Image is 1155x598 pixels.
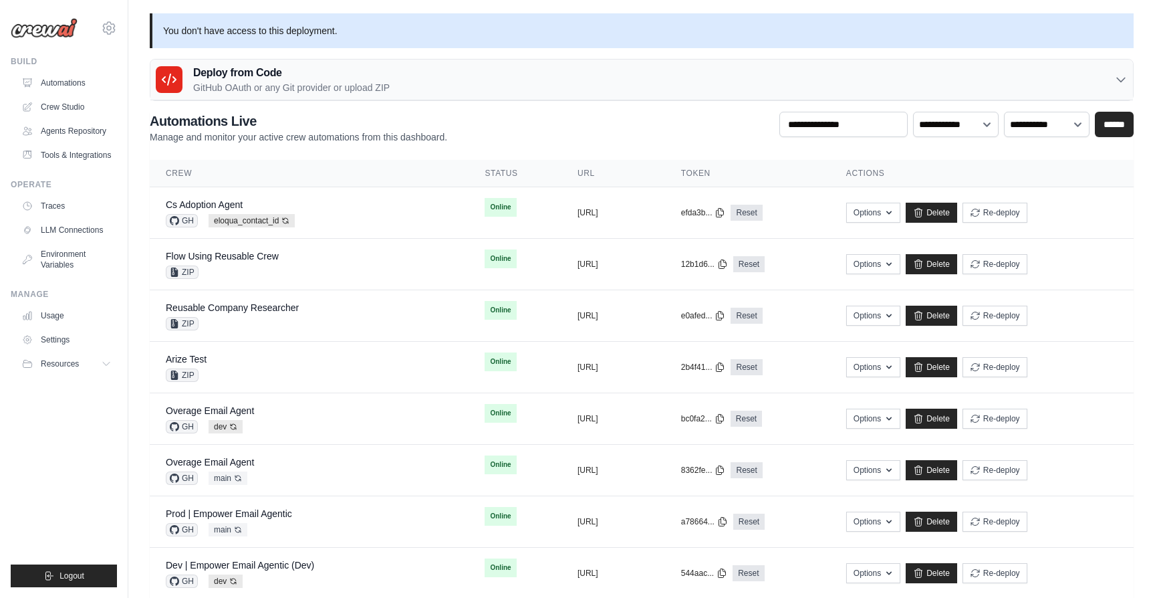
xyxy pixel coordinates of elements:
[11,56,117,67] div: Build
[485,198,516,217] span: Online
[846,306,900,326] button: Options
[906,409,957,429] a: Delete
[16,353,117,375] button: Resources
[681,207,726,218] button: efda3b...
[962,409,1027,429] button: Re-deploy
[681,362,726,373] button: 2b4f41...
[962,357,1027,377] button: Re-deploy
[485,559,516,577] span: Online
[166,317,199,330] span: ZIP
[16,144,117,166] a: Tools & Integrations
[150,13,1134,48] p: You don't have access to this deployment.
[846,409,900,429] button: Options
[166,369,199,382] span: ZIP
[962,203,1027,223] button: Re-deploy
[962,306,1027,326] button: Re-deploy
[11,289,117,300] div: Manage
[16,329,117,351] a: Settings
[193,65,390,81] h3: Deploy from Code
[485,404,516,423] span: Online
[731,359,762,375] a: Reset
[485,353,516,371] span: Online
[193,81,390,94] p: GitHub OAuth or any Git provider or upload ZIP
[469,160,561,187] th: Status
[962,254,1027,274] button: Re-deploy
[166,251,279,262] a: Flow Using Reusable Crew
[166,214,198,227] span: GH
[846,254,900,274] button: Options
[16,305,117,326] a: Usage
[16,96,117,118] a: Crew Studio
[485,507,516,526] span: Online
[681,259,728,270] button: 12b1d6...
[846,460,900,480] button: Options
[11,565,117,587] button: Logout
[166,560,314,571] a: Dev | Empower Email Agentic (Dev)
[830,160,1134,187] th: Actions
[846,357,900,377] button: Options
[59,571,84,581] span: Logout
[166,405,254,416] a: Overage Email Agent
[166,575,198,588] span: GH
[731,205,762,221] a: Reset
[166,508,292,519] a: Prod | Empower Email Agentic
[16,195,117,217] a: Traces
[962,460,1027,480] button: Re-deploy
[209,523,247,536] span: main
[166,457,254,468] a: Overage Email Agent
[150,160,469,187] th: Crew
[681,568,727,579] button: 544aac...
[731,411,762,427] a: Reset
[11,179,117,190] div: Operate
[209,575,243,588] span: dev
[733,256,765,272] a: Reset
[846,563,900,583] button: Options
[485,250,516,268] span: Online
[733,565,764,581] a: Reset
[11,18,78,38] img: Logo
[16,120,117,142] a: Agents Repository
[166,354,207,365] a: Arize Test
[962,563,1027,583] button: Re-deploy
[681,413,725,424] button: bc0fa2...
[906,203,957,223] a: Delete
[906,254,957,274] a: Delete
[733,514,765,530] a: Reset
[962,512,1027,532] button: Re-deploy
[166,266,199,279] span: ZIP
[681,516,728,527] button: a78664...
[906,306,957,326] a: Delete
[846,512,900,532] button: Options
[41,359,79,369] span: Resources
[209,420,243,433] span: dev
[209,214,295,227] span: eloqua_contact_id
[906,460,957,480] a: Delete
[166,472,198,485] span: GH
[731,308,762,324] a: Reset
[665,160,830,187] th: Token
[561,160,665,187] th: URL
[906,563,957,583] a: Delete
[209,472,247,485] span: main
[681,465,726,476] button: 8362fe...
[906,512,957,532] a: Delete
[16,243,117,276] a: Environment Variables
[166,523,198,536] span: GH
[906,357,957,377] a: Delete
[150,112,447,130] h2: Automations Live
[731,462,762,478] a: Reset
[166,199,243,210] a: Cs Adoption Agent
[485,456,516,474] span: Online
[166,302,299,313] a: Reusable Company Researcher
[846,203,900,223] button: Options
[150,130,447,144] p: Manage and monitor your active crew automations from this dashboard.
[681,310,726,321] button: e0afed...
[16,72,117,94] a: Automations
[485,301,516,320] span: Online
[16,219,117,241] a: LLM Connections
[166,420,198,433] span: GH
